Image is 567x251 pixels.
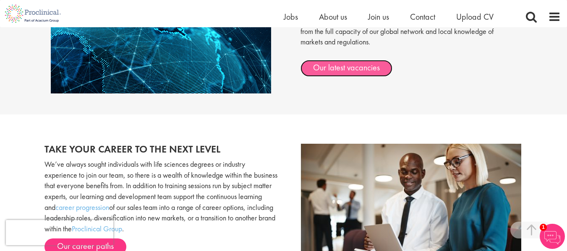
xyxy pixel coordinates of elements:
a: About us [319,11,347,22]
p: We’ve always sought individuals with life sciences degrees or industry experience to join our tea... [44,159,277,234]
iframe: reCAPTCHA [6,220,113,245]
a: career progression [55,202,109,212]
img: Chatbot [540,224,565,249]
span: 1 [540,224,547,231]
a: Jobs [284,11,298,22]
h2: Take your career to the next level [44,144,277,155]
a: Contact [410,11,435,22]
a: Our latest vacancies [300,60,392,77]
a: Join us [368,11,389,22]
a: Upload CV [456,11,494,22]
